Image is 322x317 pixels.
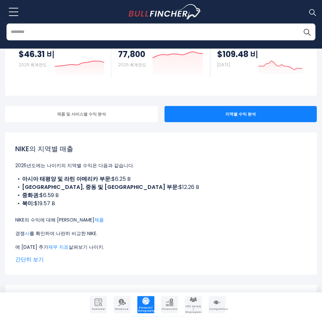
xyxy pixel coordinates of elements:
[138,306,154,312] span: Product / Geography
[15,199,307,208] li: $19.57 B
[22,183,179,191] b: [GEOGRAPHIC_DATA], 중동 및 [GEOGRAPHIC_DATA] 부문:
[118,62,146,68] small: 2025 회계연도
[90,296,107,313] a: 회사 개요
[15,216,307,224] p: NIKE의 수익에 대해 [PERSON_NAME]
[185,296,202,313] a: 회사 직원
[15,243,307,251] p: 에 [DATE] 추가 살펴보기 나이키.
[129,4,202,20] a: 홈페이지 바로가기
[210,34,309,77] a: 총액 $109.48 비 [DATE]
[15,144,307,154] h1: NIKE의 지역별 매출
[10,291,90,301] tspan: NIKE의 지역별 매출 점유율
[118,49,146,59] strong: 77,800
[22,199,34,207] b: 북미:
[129,4,202,20] img: 불핀처 로고
[162,308,177,311] span: Financials
[111,34,210,77] a: 직원 77,800 2025 회계연도
[209,308,225,311] span: Competitors
[15,256,307,264] span: 간단히 보기
[217,62,230,68] small: [DATE]
[22,191,40,199] b: 중화권:
[91,308,106,311] span: Overview
[19,49,55,59] strong: $46.31 비
[217,49,258,59] strong: $109.48 비
[94,216,104,223] a: 제품
[15,161,307,170] p: 2025년도에는 나이키의 지역별 수익은 다음과 같습니다.
[137,296,154,313] a: 회사 제품/지역
[161,296,178,313] a: 회사 재무
[299,23,316,40] button: 검색
[15,175,307,183] li: $6.25 B
[114,296,131,313] a: 회사 수익
[48,244,69,250] a: 재무 지표
[12,34,111,77] a: 수익 $46.31 비 2025 회계연도
[5,106,158,122] div: 제품 및 서비스별 수익 분석
[165,106,317,122] div: 지역별 수익 분석
[209,296,226,313] a: 회사 경쟁사
[15,191,307,199] li: $6.59 B
[19,62,47,68] small: 2025 회계연도
[25,230,30,237] a: 사
[15,183,307,191] li: $12.26 B
[22,175,112,183] b: 아시아 태평양 및 라틴 아메리카 부문:
[114,308,130,311] span: Revenue
[15,229,307,237] p: 경쟁 를 확인하여 나란히 비교한 NIKE.
[186,305,201,314] span: CEO Salary / Employees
